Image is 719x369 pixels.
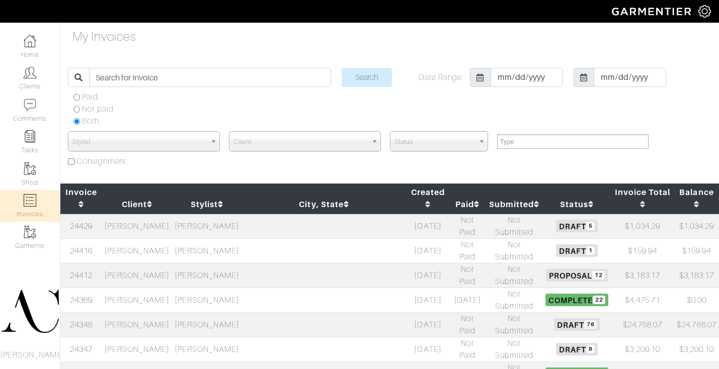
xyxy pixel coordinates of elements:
a: City, State [299,200,349,209]
a: Invoice [65,188,97,209]
a: 24416 [70,246,93,255]
a: 24348 [70,320,93,329]
td: Not Submitted [486,238,543,263]
td: [DATE] [450,288,486,312]
td: Not Paid [450,337,486,361]
td: [PERSON_NAME] [172,214,242,239]
td: $1,034.29 [674,214,719,239]
a: Client [122,200,152,209]
label: Consignment [76,155,127,167]
span: Draft [556,343,598,355]
img: garments-icon-b7da505a4dc4fd61783c78ac3ca0ef83fa9d6f193b1c9dc38574b1d14d53ca28.png [24,226,36,238]
td: Not Submitted [486,214,543,239]
span: Proposal [546,269,608,281]
h4: My Invoices [72,30,136,44]
td: [PERSON_NAME] [172,337,242,361]
img: clients-icon-6bae9207a08558b7cb47a8932f037763ab4055f8c8b6bfacd5dc20c3e0201464.png [24,66,36,79]
td: [PERSON_NAME] [102,337,172,361]
td: [PERSON_NAME] [172,288,242,312]
td: [PERSON_NAME] [102,312,172,337]
span: Draft [554,318,600,330]
td: [DATE] [406,312,450,337]
td: Not Submitted [486,263,543,288]
td: $159.94 [674,238,719,263]
td: [PERSON_NAME] [102,288,172,312]
img: reminder-icon-8004d30b9f0a5d33ae49ab947aed9ed385cf756f9e5892f1edd6e32f2345188e.png [24,130,36,143]
img: dashboard-icon-dbcd8f5a0b271acd01030246c82b418ddd0df26cd7fceb0bd07c9910d44c42f6.png [24,35,36,47]
label: Not paid [82,103,114,115]
td: [PERSON_NAME] [172,238,242,263]
img: garmentier-logo-header-white-b43fb05a5012e4ada735d5af1a66efaba907eab6374d6393d1fbf88cb4ef424d.png [607,3,698,20]
td: $3,183.17 [674,263,719,288]
td: $24,768.07 [674,312,719,337]
td: $3,200.10 [674,337,719,361]
td: Not Paid [450,238,486,263]
a: 24412 [70,271,93,280]
span: 12 [592,271,605,280]
span: Draft [556,244,598,256]
span: Status [394,132,474,152]
td: Not Paid [450,263,486,288]
td: Not Submitted [486,337,543,361]
a: 24369 [70,296,93,305]
a: Stylist [191,200,223,209]
td: $4,475.71 [611,288,674,312]
td: [PERSON_NAME] [102,214,172,239]
td: $3,200.10 [611,337,674,361]
td: [DATE] [406,214,450,239]
span: 5 [586,222,595,230]
td: [PERSON_NAME] [102,263,172,288]
span: Stylist [72,132,206,152]
td: $24,768.07 [611,312,674,337]
a: Status [560,200,593,209]
label: Both [82,115,99,127]
img: garments-icon-b7da505a4dc4fd61783c78ac3ca0ef83fa9d6f193b1c9dc38574b1d14d53ca28.png [24,162,36,175]
span: 9 [586,345,595,353]
span: 76 [584,320,597,329]
td: [PERSON_NAME] [102,238,172,263]
td: Not Submitted [486,288,543,312]
a: 24347 [70,345,93,354]
span: Client [233,132,367,152]
img: orders-icon-0abe47150d42831381b5fb84f609e132dff9fe21cb692f30cb5eec754e2cba89.png [24,194,36,207]
a: Invoice Total [615,188,671,209]
span: 22 [593,296,605,304]
td: [PERSON_NAME] [172,263,242,288]
img: gear-icon-white-bd11855cb880d31180b6d7d6211b90ccbf57a29d726f0c71d8c61bd08dd39cc2.png [698,5,711,18]
img: comment-icon-a0a6a9ef722e966f86d9cbdc48e553b5cf19dbc54f86b18d962a5391bc8f6eb6.png [24,99,36,111]
span: Complete [545,294,609,306]
a: 24429 [70,222,93,231]
td: [DATE] [406,263,450,288]
td: [PERSON_NAME] [172,312,242,337]
td: [DATE] [406,288,450,312]
label: Paid [82,91,98,103]
td: Not Paid [450,214,486,239]
span: Draft [556,220,598,232]
a: Balance [679,188,713,209]
label: Date Range: [419,71,464,83]
td: $1,034.29 [611,214,674,239]
input: Search [342,68,392,87]
td: Not Submitted [486,312,543,337]
td: [DATE] [406,337,450,361]
td: $159.94 [611,238,674,263]
td: $3,183.17 [611,263,674,288]
td: Not Paid [450,312,486,337]
td: [DATE] [406,238,450,263]
span: 1 [586,246,595,255]
input: Search for Invoice [89,68,331,87]
a: Created [411,188,445,209]
a: Submitted [489,200,540,209]
td: $0.00 [674,288,719,312]
a: Paid [455,200,480,209]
